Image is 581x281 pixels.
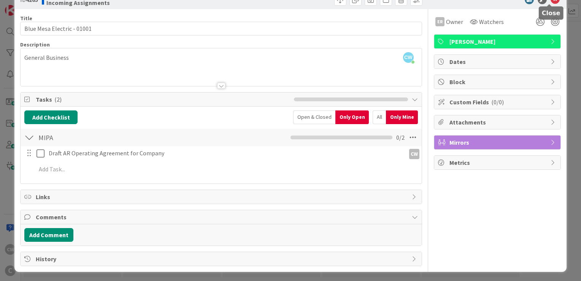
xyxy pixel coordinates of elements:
span: ( 0/0 ) [491,98,504,106]
label: Title [20,15,32,22]
span: History [36,254,408,263]
span: Watchers [479,17,504,26]
span: Block [449,77,547,86]
div: CW [409,149,419,159]
p: General Business [24,53,418,62]
span: ( 2 ) [54,96,62,103]
button: Add Checklist [24,110,78,124]
div: ER [435,17,444,26]
p: Draft AR Operating Agreement for Company [49,149,402,158]
span: Dates [449,57,547,66]
div: Only Mine [386,110,418,124]
span: Owner [446,17,463,26]
span: 0 / 2 [396,133,405,142]
button: Add Comment [24,228,73,242]
span: Comments [36,212,408,222]
span: Links [36,192,408,201]
span: Custom Fields [449,97,547,107]
div: Only Open [335,110,369,124]
span: Tasks [36,95,290,104]
span: Description [20,41,50,48]
h5: Close [542,10,560,17]
div: Open & Closed [293,110,335,124]
span: [PERSON_NAME] [449,37,547,46]
span: Mirrors [449,138,547,147]
input: type card name here... [20,22,422,35]
input: Add Checklist... [36,131,207,144]
span: Attachments [449,118,547,127]
div: All [373,110,386,124]
span: Metrics [449,158,547,167]
span: CW [403,52,414,63]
